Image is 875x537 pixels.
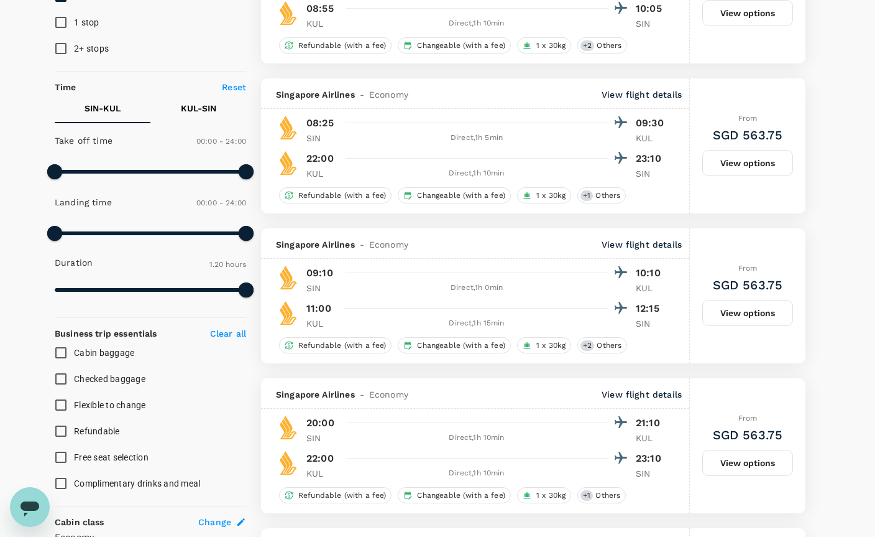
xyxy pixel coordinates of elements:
p: 20:00 [306,416,334,431]
p: Clear all [210,327,246,340]
span: 1.20 hours [209,260,247,269]
div: Refundable (with a fee) [279,187,392,203]
span: Checked baggage [74,374,145,384]
span: Economy [369,388,408,401]
button: View options [702,450,793,476]
p: 09:30 [636,116,667,131]
div: Direct , 1h 5min [345,132,608,144]
p: KUL [636,432,667,444]
p: 10:10 [636,266,667,281]
span: Complimentary drinks and meal [74,479,200,488]
p: SIN [636,317,667,330]
div: Changeable (with a fee) [398,187,510,203]
span: 1 stop [74,17,99,27]
span: Refundable (with a fee) [293,190,391,201]
span: + 1 [580,490,593,501]
span: 1 x 30kg [531,190,570,201]
p: SIN [636,17,667,30]
h6: SGD 563.75 [713,425,783,445]
p: Time [55,81,76,93]
p: KUL [636,132,667,144]
span: Free seat selection [74,452,149,462]
div: 1 x 30kg [517,337,571,353]
div: Direct , 1h 10min [345,167,608,180]
span: 2+ stops [74,44,109,54]
span: Singapore Airlines [276,88,355,101]
img: SQ [276,415,301,440]
p: Reset [222,81,246,93]
div: Direct , 1h 10min [345,467,608,480]
p: 08:55 [306,1,334,16]
span: From [738,264,758,273]
span: Others [592,40,626,51]
span: - [355,388,369,401]
div: 1 x 30kg [517,487,571,503]
img: SQ [276,265,301,290]
span: - [355,238,369,251]
span: 1 x 30kg [531,40,570,51]
span: 1 x 30kg [531,490,570,501]
strong: Business trip essentials [55,329,157,339]
div: +1Others [577,187,626,203]
div: +2Others [577,337,627,353]
p: Take off time [55,134,112,147]
div: 1 x 30kg [517,187,571,203]
img: SQ [276,1,301,26]
div: 1 x 30kg [517,37,571,54]
p: 23:10 [636,451,667,466]
img: SQ [276,301,301,325]
div: Direct , 1h 10min [345,17,608,30]
img: SQ [276,151,301,175]
div: +1Others [577,487,626,503]
div: Direct , 1h 10min [345,432,608,444]
span: 00:00 - 24:00 [196,198,246,207]
span: + 2 [580,40,594,51]
img: SQ [276,451,301,475]
button: View options [702,300,793,326]
span: Changeable (with a fee) [412,40,510,51]
span: Refundable (with a fee) [293,40,391,51]
span: Refundable (with a fee) [293,490,391,501]
p: KUL [306,167,337,180]
span: + 1 [580,190,593,201]
span: Change [198,516,231,528]
span: From [738,114,758,123]
span: Singapore Airlines [276,238,355,251]
div: Changeable (with a fee) [398,337,510,353]
span: 00:00 - 24:00 [196,137,246,146]
p: KUL [636,282,667,294]
p: SIN [636,467,667,480]
p: Landing time [55,196,112,208]
p: 12:15 [636,301,667,316]
span: - [355,88,369,101]
h6: SGD 563.75 [713,125,783,145]
p: 09:10 [306,266,333,281]
p: View flight details [602,88,682,101]
div: +2Others [577,37,627,54]
p: SIN - KUL [85,102,121,114]
span: Refundable (with a fee) [293,340,391,351]
iframe: Button to launch messaging window [10,487,50,527]
div: Changeable (with a fee) [398,487,510,503]
p: 21:10 [636,416,667,431]
span: Others [590,190,625,201]
span: Refundable [74,426,120,436]
div: Refundable (with a fee) [279,337,392,353]
p: 22:00 [306,451,334,466]
p: View flight details [602,238,682,251]
div: Changeable (with a fee) [398,37,510,54]
span: Others [590,490,625,501]
span: Singapore Airlines [276,388,355,401]
p: KUL [306,317,337,330]
p: SIN [306,132,337,144]
p: Duration [55,256,93,269]
p: SIN [636,167,667,180]
p: 11:00 [306,301,331,316]
h6: SGD 563.75 [713,275,783,295]
p: 08:25 [306,116,334,131]
span: Cabin baggage [74,348,134,358]
div: Refundable (with a fee) [279,37,392,54]
span: Changeable (with a fee) [412,190,510,201]
p: KUL - SIN [181,102,216,114]
div: Refundable (with a fee) [279,487,392,503]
